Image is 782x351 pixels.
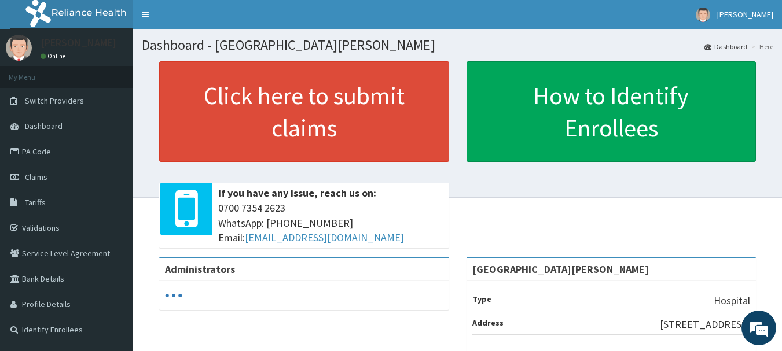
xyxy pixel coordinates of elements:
[142,38,773,53] h1: Dashboard - [GEOGRAPHIC_DATA][PERSON_NAME]
[714,293,750,308] p: Hospital
[165,263,235,276] b: Administrators
[25,197,46,208] span: Tariffs
[218,201,443,245] span: 0700 7354 2623 WhatsApp: [PHONE_NUMBER] Email:
[704,42,747,51] a: Dashboard
[218,186,376,199] b: If you have any issue, reach us on:
[467,61,757,162] a: How to Identify Enrollees
[748,42,773,51] li: Here
[25,121,63,131] span: Dashboard
[245,231,404,244] a: [EMAIL_ADDRESS][DOMAIN_NAME]
[6,35,32,61] img: User Image
[25,172,47,182] span: Claims
[472,294,491,304] b: Type
[472,317,504,328] b: Address
[660,317,750,332] p: [STREET_ADDRESS]
[41,52,68,60] a: Online
[25,95,84,106] span: Switch Providers
[696,8,710,22] img: User Image
[165,287,182,304] svg: audio-loading
[472,263,649,276] strong: [GEOGRAPHIC_DATA][PERSON_NAME]
[41,38,116,48] p: [PERSON_NAME]
[159,61,449,162] a: Click here to submit claims
[717,9,773,20] span: [PERSON_NAME]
